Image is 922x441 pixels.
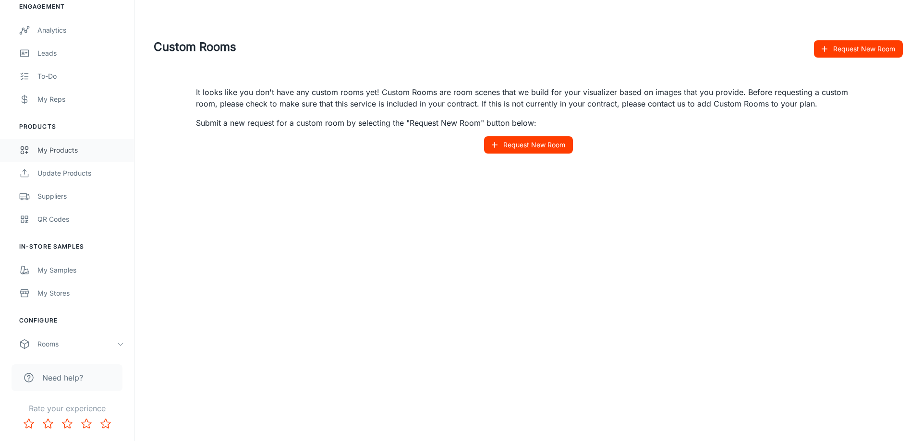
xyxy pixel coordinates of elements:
[37,48,124,59] div: Leads
[154,38,814,56] h4: Custom Rooms
[37,145,124,155] div: My Products
[196,86,861,109] p: It looks like you don't have any custom rooms yet! Custom Rooms are room scenes that we build for...
[37,94,124,105] div: My Reps
[814,40,903,58] button: Request New Room
[196,117,861,129] p: Submit a new request for a custom room by selecting the "Request New Room" button below:
[484,136,573,154] button: Request New Room
[37,214,124,225] div: QR Codes
[37,25,124,36] div: Analytics
[37,191,124,202] div: Suppliers
[37,71,124,82] div: To-do
[37,168,124,179] div: Update Products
